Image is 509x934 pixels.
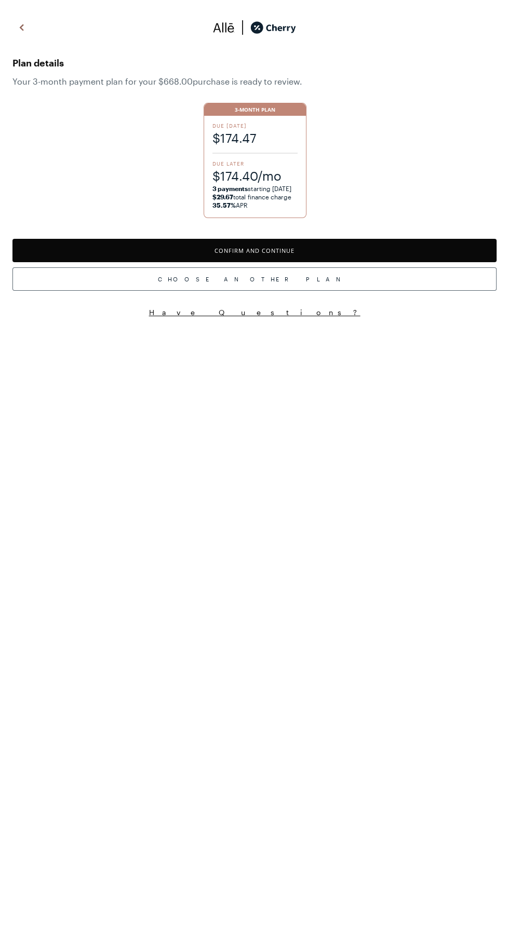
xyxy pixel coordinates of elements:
div: Choose Another Plan [12,267,497,291]
strong: 35.57% [212,201,236,209]
img: cherry_black_logo-DrOE_MJI.svg [250,20,296,35]
span: starting [DATE] total finance charge APR [212,184,298,209]
span: Plan details [12,55,497,71]
strong: $29.67 [212,193,233,200]
img: svg%3e [213,20,235,35]
img: svg%3e [16,20,28,35]
span: Your 3 -month payment plan for your $668.00 purchase is ready to review. [12,76,497,86]
span: $174.40/mo [212,167,298,184]
span: Due [DATE] [212,122,298,129]
div: 3-Month Plan [204,103,306,116]
span: Due Later [212,160,298,167]
span: $174.47 [212,129,298,146]
img: svg%3e [235,20,250,35]
strong: 3 payments [212,185,248,192]
button: Have Questions? [12,307,497,317]
button: Confirm and Continue [12,239,497,262]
